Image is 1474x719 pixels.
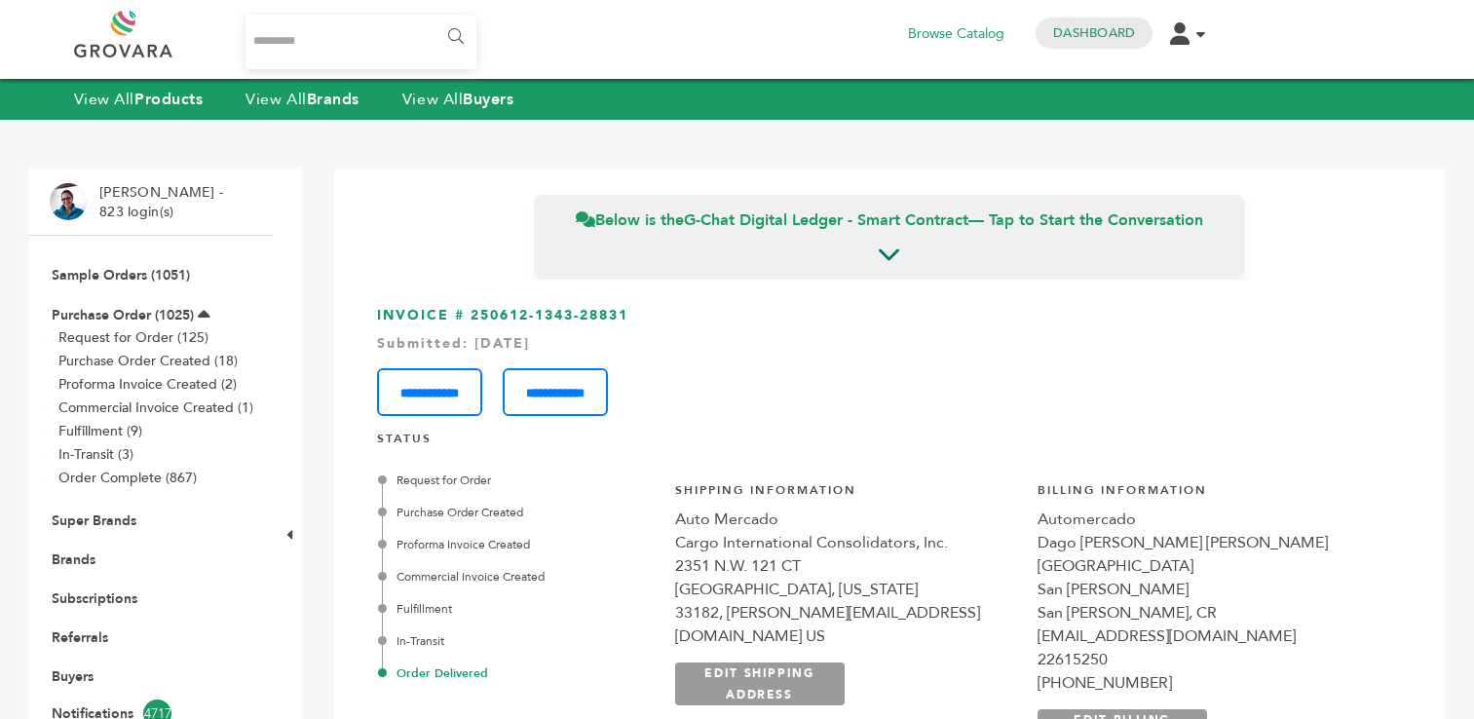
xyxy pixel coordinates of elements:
[684,209,968,231] strong: G-Chat Digital Ledger - Smart Contract
[576,209,1203,231] span: Below is the — Tap to Start the Conversation
[74,89,204,110] a: View AllProducts
[1038,508,1380,531] div: Automercado
[58,445,133,464] a: In-Transit (3)
[382,632,654,650] div: In-Transit
[908,23,1004,45] a: Browse Catalog
[1038,671,1380,695] div: [PHONE_NUMBER]
[58,398,253,417] a: Commercial Invoice Created (1)
[1053,24,1135,42] a: Dashboard
[675,601,1018,648] div: 33182, [PERSON_NAME][EMAIL_ADDRESS][DOMAIN_NAME] US
[52,550,95,569] a: Brands
[382,568,654,586] div: Commercial Invoice Created
[52,306,194,324] a: Purchase Order (1025)
[382,536,654,553] div: Proforma Invoice Created
[1038,482,1380,509] h4: Billing Information
[1038,554,1380,578] div: [GEOGRAPHIC_DATA]
[675,482,1018,509] h4: Shipping Information
[58,422,142,440] a: Fulfillment (9)
[463,89,513,110] strong: Buyers
[58,375,237,394] a: Proforma Invoice Created (2)
[382,600,654,618] div: Fulfillment
[1038,601,1380,624] div: San [PERSON_NAME], CR
[246,15,476,69] input: Search...
[1038,578,1380,601] div: San [PERSON_NAME]
[382,504,654,521] div: Purchase Order Created
[52,589,137,608] a: Subscriptions
[52,511,136,530] a: Super Brands
[134,89,203,110] strong: Products
[382,664,654,682] div: Order Delivered
[1038,648,1380,671] div: 22615250
[58,352,238,370] a: Purchase Order Created (18)
[1038,531,1380,554] div: Dago [PERSON_NAME] [PERSON_NAME]
[1038,624,1380,648] div: [EMAIL_ADDRESS][DOMAIN_NAME]
[58,328,208,347] a: Request for Order (125)
[675,508,1018,531] div: Auto Mercado
[377,334,1402,354] div: Submitted: [DATE]
[246,89,359,110] a: View AllBrands
[377,431,1402,457] h4: STATUS
[307,89,359,110] strong: Brands
[675,531,1018,554] div: Cargo International Consolidators, Inc.
[675,578,1018,601] div: [GEOGRAPHIC_DATA], [US_STATE]
[99,183,228,221] li: [PERSON_NAME] - 823 login(s)
[377,306,1402,416] h3: INVOICE # 250612-1343-28831
[382,472,654,489] div: Request for Order
[52,266,190,284] a: Sample Orders (1051)
[402,89,514,110] a: View AllBuyers
[52,628,108,647] a: Referrals
[52,667,94,686] a: Buyers
[675,554,1018,578] div: 2351 N.W. 121 CT
[58,469,197,487] a: Order Complete (867)
[675,662,845,705] a: EDIT SHIPPING ADDRESS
